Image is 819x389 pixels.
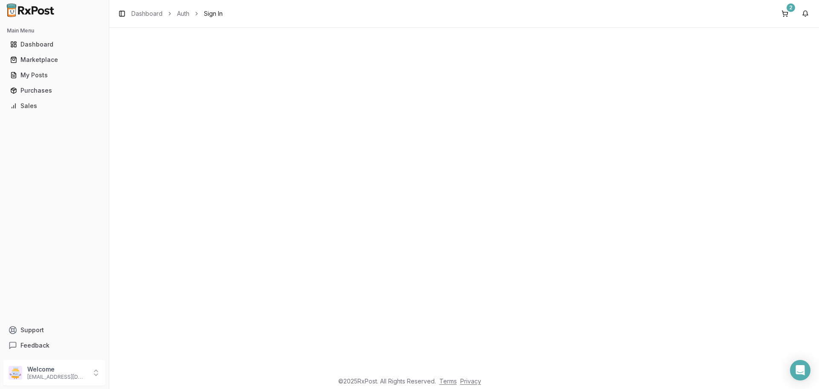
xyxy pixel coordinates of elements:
[3,68,105,82] button: My Posts
[10,102,99,110] div: Sales
[7,83,102,98] a: Purchases
[3,338,105,353] button: Feedback
[9,366,22,380] img: User avatar
[787,3,795,12] div: 2
[20,341,49,350] span: Feedback
[7,98,102,114] a: Sales
[7,52,102,67] a: Marketplace
[7,67,102,83] a: My Posts
[10,40,99,49] div: Dashboard
[3,99,105,113] button: Sales
[204,9,223,18] span: Sign In
[790,360,810,380] div: Open Intercom Messenger
[10,71,99,79] div: My Posts
[7,27,102,34] h2: Main Menu
[778,7,792,20] button: 2
[177,9,189,18] a: Auth
[10,56,99,64] div: Marketplace
[3,322,105,338] button: Support
[27,365,87,374] p: Welcome
[27,374,87,380] p: [EMAIL_ADDRESS][DOMAIN_NAME]
[10,86,99,95] div: Purchases
[3,38,105,51] button: Dashboard
[3,3,58,17] img: RxPost Logo
[7,37,102,52] a: Dashboard
[3,84,105,97] button: Purchases
[3,53,105,67] button: Marketplace
[460,377,481,385] a: Privacy
[131,9,163,18] a: Dashboard
[439,377,457,385] a: Terms
[131,9,223,18] nav: breadcrumb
